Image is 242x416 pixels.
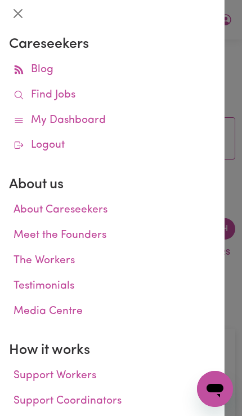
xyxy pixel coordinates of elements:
[9,274,216,299] a: Testimonials
[9,223,216,249] a: Meet the Founders
[9,364,216,389] a: Support Workers
[9,389,216,414] a: Support Coordinators
[9,176,216,193] h2: About us
[9,57,216,83] a: Blog
[9,83,216,108] a: Find Jobs
[9,299,216,325] a: Media Centre
[9,108,216,134] a: My Dashboard
[9,198,216,223] a: About Careseekers
[197,371,233,407] iframe: 启动消息传送窗口的按钮
[9,249,216,274] a: The Workers
[9,36,216,53] h2: Careseekers
[9,133,216,158] a: Logout
[9,342,216,359] h2: How it works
